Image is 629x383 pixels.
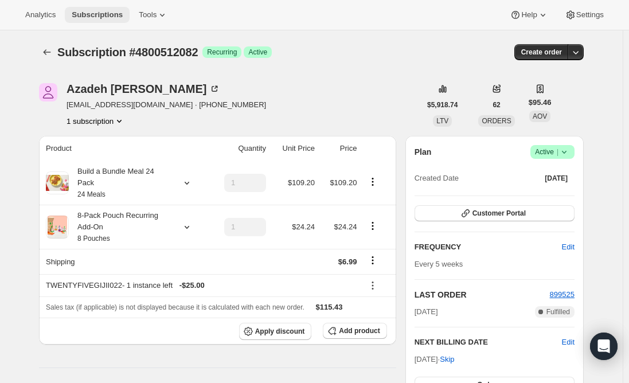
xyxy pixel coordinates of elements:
[18,7,62,23] button: Analytics
[415,173,459,184] span: Created Date
[415,306,438,318] span: [DATE]
[48,216,67,239] img: product img
[493,100,500,110] span: 62
[132,7,175,23] button: Tools
[529,97,552,108] span: $95.46
[472,209,526,218] span: Customer Portal
[323,323,386,339] button: Add product
[39,83,57,101] span: Azadeh Pirvani
[77,190,106,198] small: 24 Meals
[72,10,123,19] span: Subscriptions
[269,136,318,161] th: Unit Price
[334,222,357,231] span: $24.24
[482,117,511,125] span: ORDERS
[46,280,357,291] div: TWENTYFIVEGIJII022 - 1 instance left
[364,254,382,267] button: Shipping actions
[415,146,432,158] h2: Plan
[330,178,357,187] span: $109.20
[207,48,237,57] span: Recurring
[562,241,575,253] span: Edit
[420,97,464,113] button: $5,918.74
[415,355,455,364] span: [DATE] ·
[255,327,305,336] span: Apply discount
[316,303,343,311] span: $115.43
[364,220,382,232] button: Product actions
[486,97,507,113] button: 62
[436,117,448,125] span: LTV
[39,44,55,60] button: Subscriptions
[39,136,209,161] th: Product
[433,350,461,369] button: Skip
[67,115,125,127] button: Product actions
[318,136,360,161] th: Price
[139,10,157,19] span: Tools
[46,303,304,311] span: Sales tax (if applicable) is not displayed because it is calculated with each new order.
[514,44,569,60] button: Create order
[535,146,570,158] span: Active
[65,7,130,23] button: Subscriptions
[25,10,56,19] span: Analytics
[521,48,562,57] span: Create order
[67,99,266,111] span: [EMAIL_ADDRESS][DOMAIN_NAME] · [PHONE_NUMBER]
[538,170,575,186] button: [DATE]
[557,147,558,157] span: |
[209,136,269,161] th: Quantity
[67,83,220,95] div: Azadeh [PERSON_NAME]
[39,249,209,274] th: Shipping
[415,337,562,348] h2: NEXT BILLING DATE
[503,7,555,23] button: Help
[558,7,611,23] button: Settings
[364,175,382,188] button: Product actions
[77,235,110,243] small: 8 Pouches
[179,280,205,291] span: - $25.00
[545,174,568,183] span: [DATE]
[415,205,575,221] button: Customer Portal
[288,178,315,187] span: $109.20
[562,337,575,348] button: Edit
[292,222,315,231] span: $24.24
[339,326,380,335] span: Add product
[590,333,618,360] div: Open Intercom Messenger
[248,48,267,57] span: Active
[57,46,198,58] span: Subscription #4800512082
[550,290,575,299] a: 899525
[69,166,172,200] div: Build a Bundle Meal 24 Pack
[440,354,454,365] span: Skip
[69,210,172,244] div: 8-Pack Pouch Recurring Add-On
[550,289,575,300] button: 899525
[415,260,463,268] span: Every 5 weeks
[533,112,547,120] span: AOV
[415,289,550,300] h2: LAST ORDER
[521,10,537,19] span: Help
[555,238,581,256] button: Edit
[338,257,357,266] span: $6.99
[415,241,562,253] h2: FREQUENCY
[576,10,604,19] span: Settings
[427,100,458,110] span: $5,918.74
[239,323,312,340] button: Apply discount
[546,307,570,316] span: Fulfilled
